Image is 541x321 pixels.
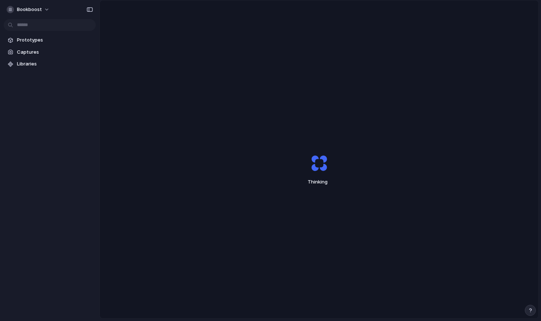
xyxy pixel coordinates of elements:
span: Prototypes [17,36,93,44]
a: Libraries [4,58,96,69]
span: Thinking [294,178,344,186]
a: Captures [4,47,96,58]
span: bookboost [17,6,42,13]
span: Captures [17,49,93,56]
button: bookboost [4,4,53,15]
span: Libraries [17,60,93,68]
a: Prototypes [4,35,96,46]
